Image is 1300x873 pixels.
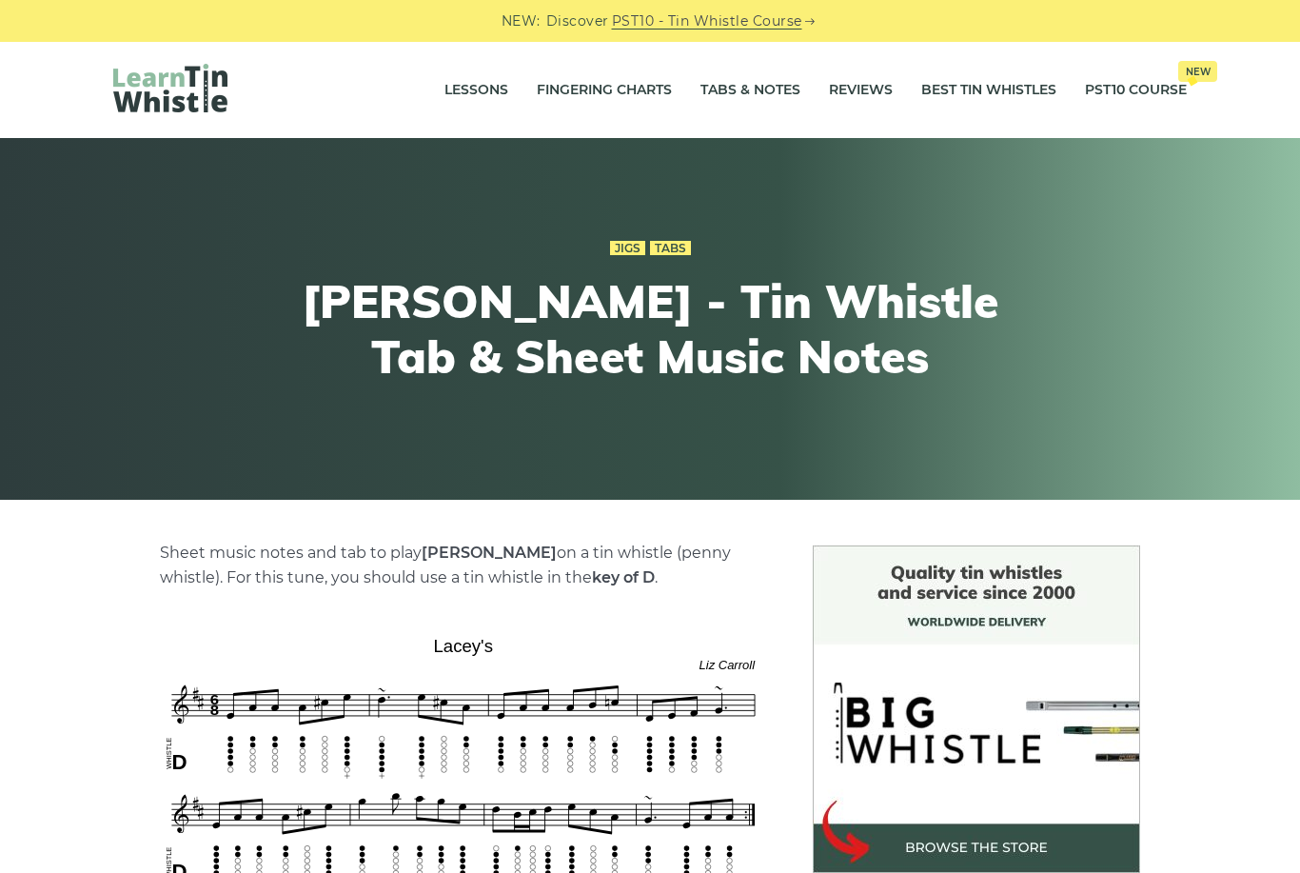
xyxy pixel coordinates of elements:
img: LearnTinWhistle.com [113,64,227,112]
a: Tabs & Notes [700,67,800,114]
a: Best Tin Whistles [921,67,1056,114]
a: Fingering Charts [537,67,672,114]
a: Tabs [650,241,691,256]
a: Lessons [444,67,508,114]
strong: [PERSON_NAME] [422,544,557,562]
a: Reviews [829,67,893,114]
span: New [1178,61,1217,82]
strong: key of D [592,568,655,586]
h1: [PERSON_NAME] - Tin Whistle Tab & Sheet Music Notes [300,274,1000,384]
img: BigWhistle Tin Whistle Store [813,546,1140,873]
a: Jigs [610,241,645,256]
p: Sheet music notes and tab to play on a tin whistle (penny whistle). For this tune, you should use... [160,541,767,590]
a: PST10 CourseNew [1085,67,1187,114]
